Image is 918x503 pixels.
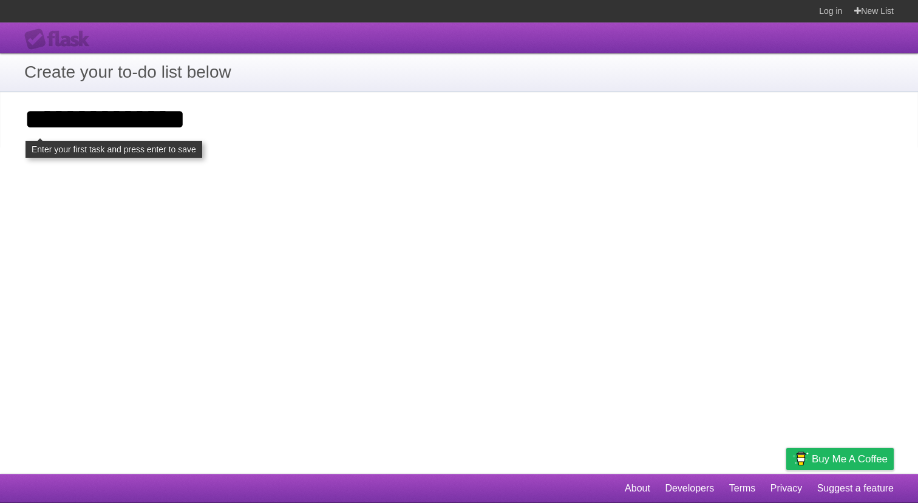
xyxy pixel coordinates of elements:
span: Buy me a coffee [812,448,888,470]
a: Suggest a feature [817,477,894,500]
a: Buy me a coffee [786,448,894,470]
a: Terms [729,477,756,500]
h1: Create your to-do list below [24,59,894,85]
div: Flask [24,29,97,50]
a: About [625,477,650,500]
a: Developers [665,477,714,500]
a: Privacy [770,477,802,500]
img: Buy me a coffee [792,448,809,469]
